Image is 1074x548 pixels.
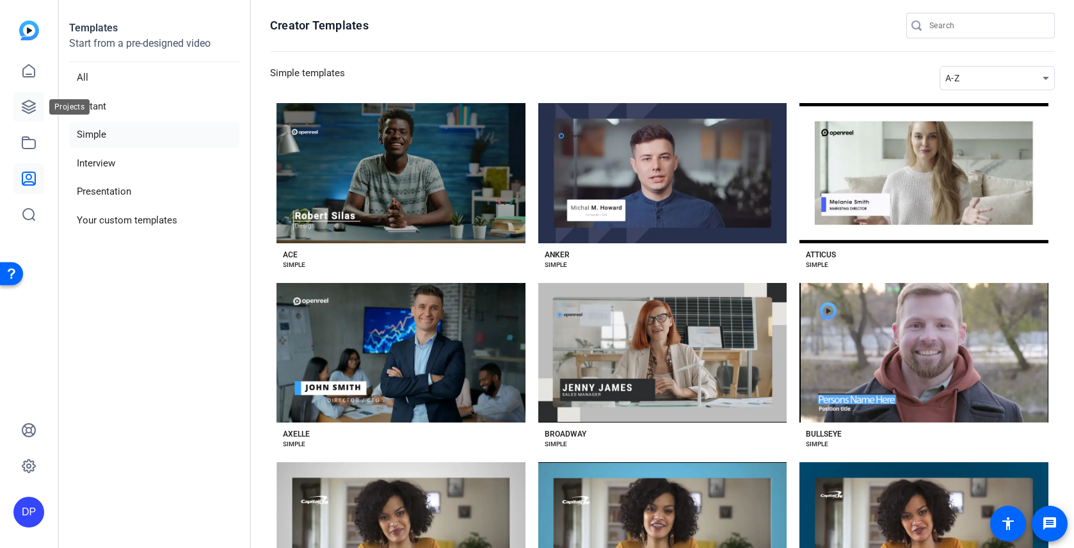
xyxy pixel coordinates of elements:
li: Interview [69,150,239,177]
div: SIMPLE [283,260,305,270]
li: Presentation [69,179,239,205]
div: BROADWAY [545,429,586,439]
div: DP [13,497,44,528]
div: Projects [49,99,90,115]
div: SIMPLE [283,439,305,449]
button: Template image [277,283,525,423]
li: Your custom templates [69,207,239,234]
div: ATTICUS [806,250,836,260]
li: Instant [69,93,239,120]
div: SIMPLE [806,439,828,449]
div: BULLSEYE [806,429,842,439]
h1: Creator Templates [270,18,369,33]
div: SIMPLE [545,439,567,449]
div: ANKER [545,250,570,260]
button: Template image [799,283,1048,423]
div: SIMPLE [545,260,567,270]
button: Template image [799,103,1048,243]
button: Template image [277,103,525,243]
li: All [69,65,239,91]
div: ACE [283,250,298,260]
button: Template image [538,283,787,423]
input: Search [929,18,1045,33]
img: blue-gradient.svg [19,20,39,40]
p: Start from a pre-designed video [69,36,239,62]
div: SIMPLE [806,260,828,270]
div: AXELLE [283,429,310,439]
button: Template image [538,103,787,243]
li: Simple [69,122,239,148]
h3: Simple templates [270,66,345,90]
mat-icon: message [1042,516,1057,531]
strong: Templates [69,22,118,34]
mat-icon: accessibility [1000,516,1016,531]
span: A-Z [945,73,959,83]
